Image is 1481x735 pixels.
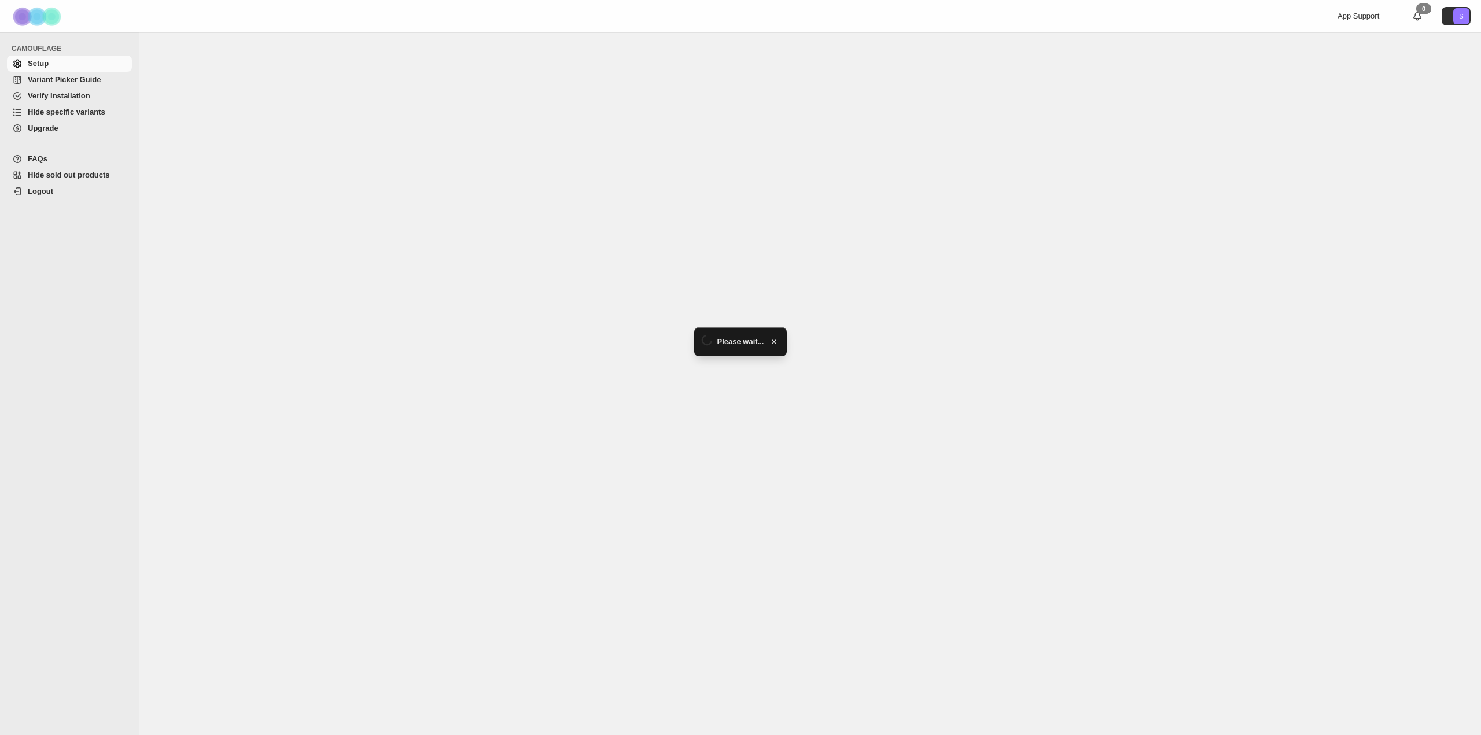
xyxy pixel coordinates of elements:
span: FAQs [28,154,47,163]
span: Logout [28,187,53,195]
a: Upgrade [7,120,132,136]
a: FAQs [7,151,132,167]
span: Verify Installation [28,91,90,100]
a: Logout [7,183,132,200]
span: App Support [1338,12,1379,20]
span: CAMOUFLAGE [12,44,133,53]
div: 0 [1416,3,1431,14]
a: Hide sold out products [7,167,132,183]
span: Hide sold out products [28,171,110,179]
a: Setup [7,56,132,72]
a: Variant Picker Guide [7,72,132,88]
text: S [1459,13,1463,20]
button: Avatar with initials S [1442,7,1471,25]
span: Avatar with initials S [1453,8,1469,24]
img: Camouflage [9,1,67,32]
a: 0 [1412,10,1423,22]
a: Hide specific variants [7,104,132,120]
span: Please wait... [717,336,764,348]
a: Verify Installation [7,88,132,104]
span: Upgrade [28,124,58,132]
span: Setup [28,59,49,68]
span: Variant Picker Guide [28,75,101,84]
span: Hide specific variants [28,108,105,116]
